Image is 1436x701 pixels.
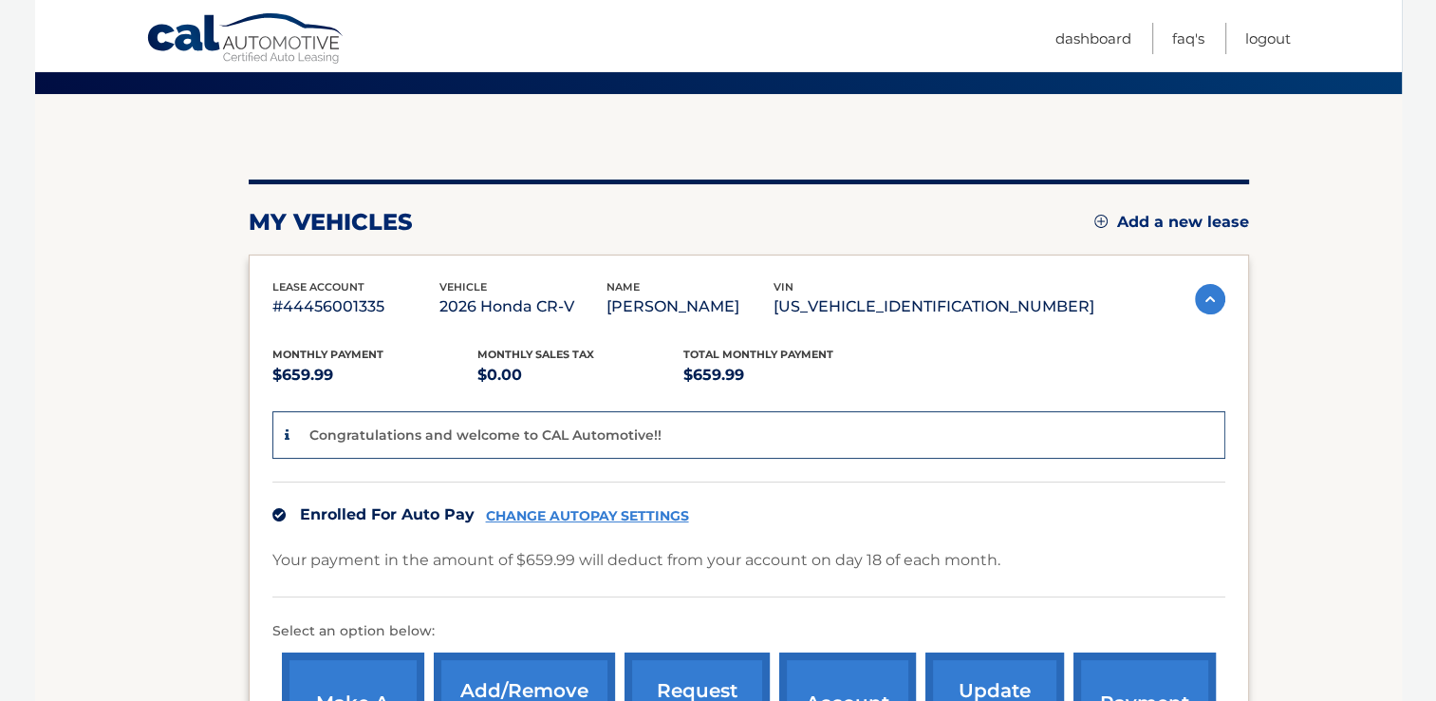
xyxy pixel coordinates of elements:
p: [PERSON_NAME] [606,294,774,320]
p: $659.99 [272,362,478,388]
a: Add a new lease [1094,213,1249,232]
span: Monthly Payment [272,348,383,361]
span: name [606,280,640,294]
span: vin [774,280,793,294]
span: Enrolled For Auto Pay [300,505,475,523]
img: check.svg [272,508,286,521]
a: CHANGE AUTOPAY SETTINGS [486,508,689,524]
a: Dashboard [1055,23,1131,54]
h2: my vehicles [249,208,413,237]
a: FAQ's [1172,23,1204,54]
p: Congratulations and welcome to CAL Automotive!! [309,426,662,444]
p: $0.00 [477,362,683,388]
span: lease account [272,280,364,294]
img: accordion-active.svg [1195,284,1225,314]
p: $659.99 [683,362,889,388]
p: Select an option below: [272,620,1225,643]
p: Your payment in the amount of $659.99 will deduct from your account on day 18 of each month. [272,547,1000,574]
span: Total Monthly Payment [683,348,833,361]
img: add.svg [1094,215,1108,228]
span: vehicle [439,280,487,294]
span: Monthly sales Tax [477,348,594,361]
p: [US_VEHICLE_IDENTIFICATION_NUMBER] [774,294,1094,320]
a: Logout [1245,23,1291,54]
p: #44456001335 [272,294,439,320]
p: 2026 Honda CR-V [439,294,606,320]
a: Cal Automotive [146,12,345,67]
